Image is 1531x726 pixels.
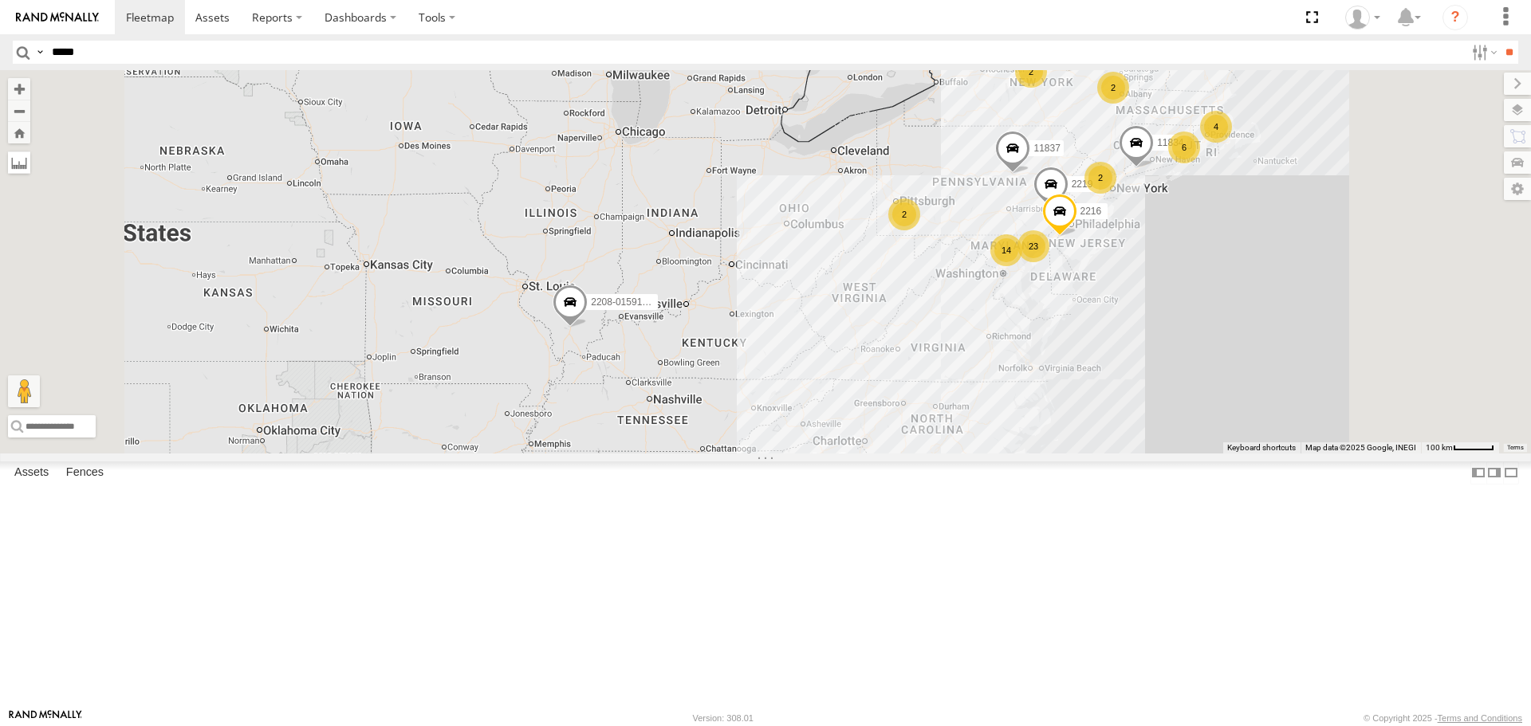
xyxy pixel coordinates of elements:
span: 2219 [1072,179,1093,190]
label: Dock Summary Table to the Left [1470,461,1486,485]
button: Drag Pegman onto the map to open Street View [8,375,40,407]
label: Search Filter Options [1466,41,1500,64]
span: 2216 [1080,206,1102,218]
label: Fences [58,462,112,485]
label: Hide Summary Table [1503,461,1519,485]
a: Terms and Conditions [1438,713,1522,723]
a: Terms (opens in new tab) [1507,444,1524,450]
span: 11834 [1157,138,1183,149]
label: Dock Summary Table to the Right [1486,461,1502,485]
label: Search Query [33,41,46,64]
div: 2 [1015,56,1047,88]
div: Version: 308.01 [693,713,754,723]
div: ryan phillips [1340,6,1386,29]
div: 6 [1168,131,1200,163]
div: © Copyright 2025 - [1364,713,1522,723]
a: Visit our Website [9,710,82,726]
button: Zoom in [8,78,30,100]
span: 100 km [1426,443,1453,452]
div: 2 [1084,162,1116,194]
label: Assets [6,462,57,485]
label: Map Settings [1504,178,1531,200]
div: 2 [888,198,920,230]
img: rand-logo.svg [16,12,99,23]
div: 2 [1097,72,1129,104]
button: Map Scale: 100 km per 48 pixels [1421,442,1499,453]
span: 2208-015910002284753 [591,296,695,308]
span: Map data ©2025 Google, INEGI [1305,443,1416,452]
button: Keyboard shortcuts [1227,442,1296,453]
label: Measure [8,151,30,174]
div: 14 [990,234,1022,266]
div: 23 [1017,230,1049,262]
i: ? [1442,5,1468,30]
button: Zoom Home [8,122,30,143]
div: 4 [1200,111,1232,143]
button: Zoom out [8,100,30,122]
span: 11837 [1033,143,1060,155]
